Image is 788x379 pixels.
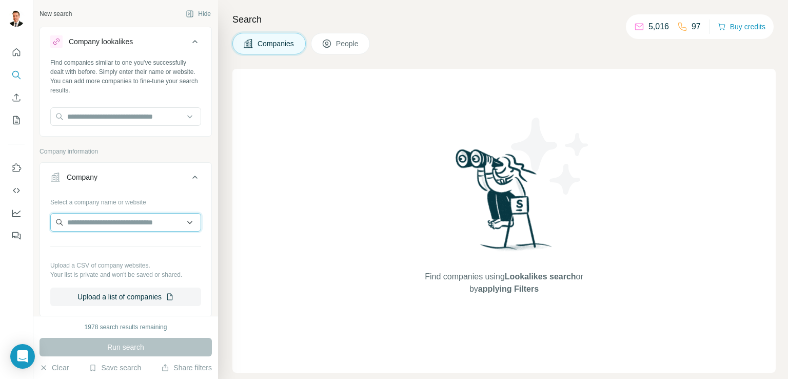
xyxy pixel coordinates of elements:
[478,285,539,293] span: applying Filters
[179,6,218,22] button: Hide
[8,88,25,107] button: Enrich CSV
[692,21,701,33] p: 97
[258,39,295,49] span: Companies
[718,20,765,34] button: Buy credits
[67,172,97,182] div: Company
[40,363,69,373] button: Clear
[8,204,25,222] button: Dashboard
[8,111,25,129] button: My lists
[40,9,72,18] div: New search
[10,344,35,369] div: Open Intercom Messenger
[648,21,669,33] p: 5,016
[8,226,25,245] button: Feedback
[422,271,586,295] span: Find companies using or by
[69,36,133,47] div: Company lookalikes
[8,181,25,200] button: Use Surfe API
[505,272,576,281] span: Lookalikes search
[8,66,25,84] button: Search
[40,147,212,156] p: Company information
[232,12,776,27] h4: Search
[504,110,597,202] img: Surfe Illustration - Stars
[161,363,212,373] button: Share filters
[85,323,167,332] div: 1978 search results remaining
[50,58,201,95] div: Find companies similar to one you've successfully dealt with before. Simply enter their name or w...
[40,165,211,194] button: Company
[40,29,211,58] button: Company lookalikes
[50,270,201,279] p: Your list is private and won't be saved or shared.
[451,146,558,261] img: Surfe Illustration - Woman searching with binoculars
[336,39,360,49] span: People
[89,363,141,373] button: Save search
[50,288,201,306] button: Upload a list of companies
[8,43,25,62] button: Quick start
[8,10,25,27] img: Avatar
[50,194,201,207] div: Select a company name or website
[50,261,201,270] p: Upload a CSV of company websites.
[8,159,25,177] button: Use Surfe on LinkedIn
